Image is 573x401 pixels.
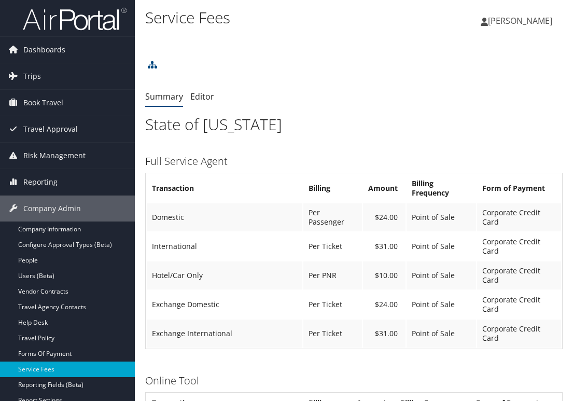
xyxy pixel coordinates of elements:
[147,174,302,202] th: Transaction
[363,232,406,260] td: $31.00
[145,7,424,29] h1: Service Fees
[407,174,476,202] th: Billing Frequency
[477,232,561,260] td: Corporate Credit Card
[407,232,476,260] td: Point of Sale
[23,63,41,89] span: Trips
[23,37,65,63] span: Dashboards
[303,174,362,202] th: Billing
[488,15,552,26] span: [PERSON_NAME]
[477,320,561,348] td: Corporate Credit Card
[363,174,406,202] th: Amount
[147,203,302,231] td: Domestic
[363,203,406,231] td: $24.00
[303,320,362,348] td: Per Ticket
[147,261,302,289] td: Hotel/Car Only
[147,291,302,319] td: Exchange Domestic
[481,5,563,36] a: [PERSON_NAME]
[190,91,214,102] a: Editor
[23,169,58,195] span: Reporting
[477,291,561,319] td: Corporate Credit Card
[147,320,302,348] td: Exchange International
[303,203,362,231] td: Per Passenger
[303,232,362,260] td: Per Ticket
[363,261,406,289] td: $10.00
[303,291,362,319] td: Per Ticket
[145,154,563,169] h3: Full Service Agent
[303,261,362,289] td: Per PNR
[145,114,563,135] h1: State of [US_STATE]
[145,91,183,102] a: Summary
[477,261,561,289] td: Corporate Credit Card
[407,261,476,289] td: Point of Sale
[23,90,63,116] span: Book Travel
[23,7,127,31] img: airportal-logo.png
[407,291,476,319] td: Point of Sale
[363,320,406,348] td: $31.00
[145,374,563,388] h3: Online Tool
[363,291,406,319] td: $24.00
[147,232,302,260] td: International
[23,143,86,169] span: Risk Management
[407,203,476,231] td: Point of Sale
[477,203,561,231] td: Corporate Credit Card
[23,196,81,222] span: Company Admin
[23,116,78,142] span: Travel Approval
[407,320,476,348] td: Point of Sale
[477,174,561,202] th: Form of Payment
